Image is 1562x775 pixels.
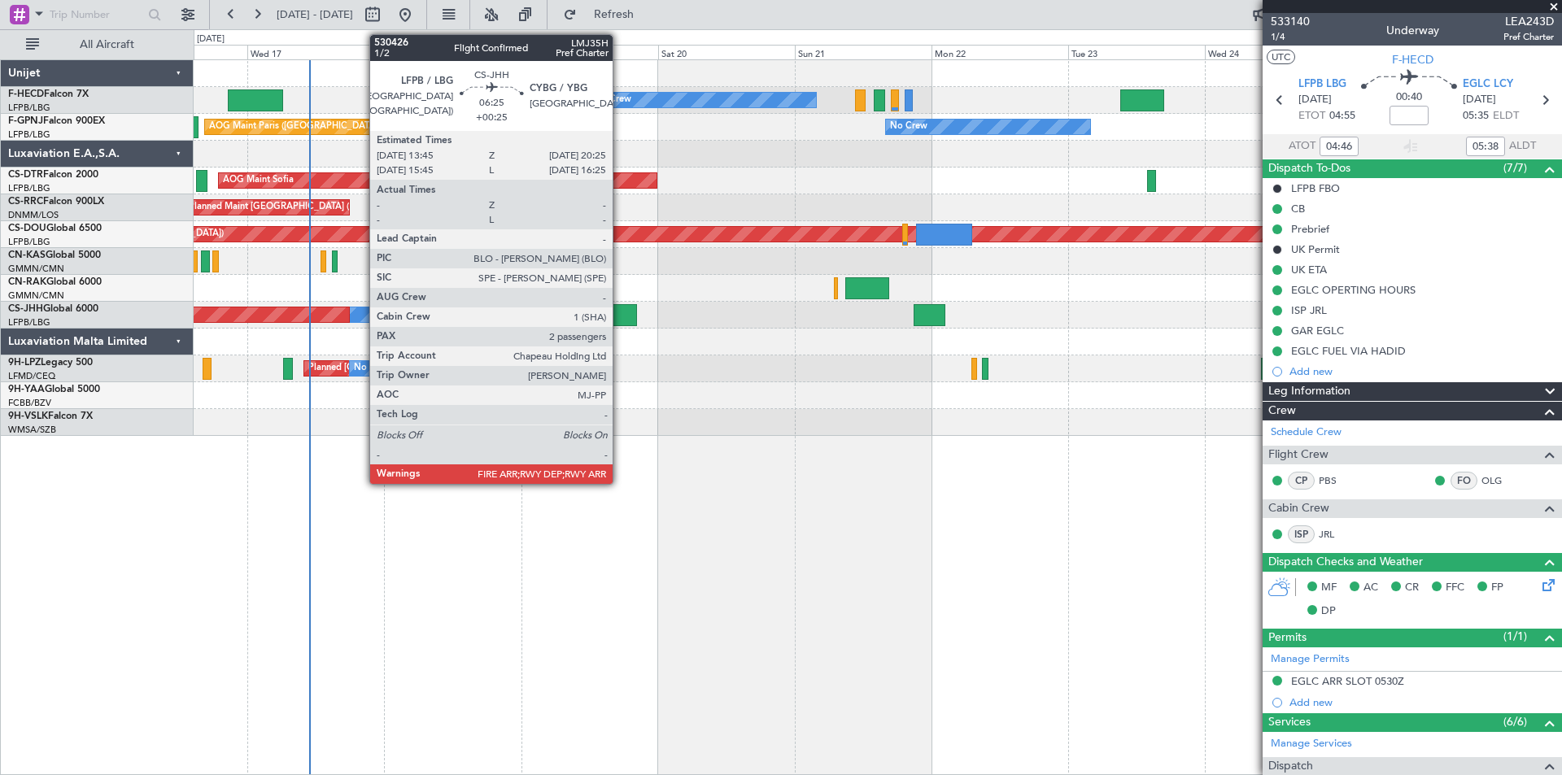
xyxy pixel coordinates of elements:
[1503,628,1527,645] span: (1/1)
[1329,108,1355,124] span: 04:55
[8,170,43,180] span: CS-DTR
[1268,553,1423,572] span: Dispatch Checks and Weather
[1463,76,1513,93] span: EGLC LCY
[1291,324,1344,337] div: GAR EGLC
[795,45,932,59] div: Sun 21
[8,224,102,233] a: CS-DOUGlobal 6500
[223,168,294,193] div: AOG Maint Sofia
[8,236,50,248] a: LFPB/LBG
[1291,263,1327,276] div: UK ETA
[1268,499,1329,518] span: Cabin Crew
[189,195,445,220] div: Planned Maint [GEOGRAPHIC_DATA] ([GEOGRAPHIC_DATA])
[1405,580,1419,596] span: CR
[8,209,59,221] a: DNMM/LOS
[580,9,648,20] span: Refresh
[1503,713,1527,730] span: (6/6)
[247,45,384,59] div: Wed 17
[8,224,46,233] span: CS-DOU
[1446,580,1464,596] span: FFC
[8,370,55,382] a: LFMD/CEQ
[1298,92,1332,108] span: [DATE]
[8,197,43,207] span: CS-RRC
[8,277,46,287] span: CN-RAK
[1291,202,1305,216] div: CB
[1271,425,1342,441] a: Schedule Crew
[42,39,172,50] span: All Aircraft
[1392,51,1433,68] span: F-HECD
[1503,13,1554,30] span: LEA243D
[1291,344,1406,358] div: EGLC FUEL VIA HADID
[8,358,93,368] a: 9H-LPZLegacy 500
[1386,22,1439,39] div: Underway
[1321,580,1337,596] span: MF
[1268,402,1296,420] span: Crew
[1267,50,1295,64] button: UTC
[8,277,102,287] a: CN-RAKGlobal 6000
[8,102,50,114] a: LFPB/LBG
[1321,603,1336,620] span: DP
[594,88,631,112] div: No Crew
[384,45,521,59] div: Thu 18
[1396,89,1422,106] span: 00:40
[1503,30,1554,44] span: Pref Charter
[8,411,48,421] span: 9H-VSLK
[8,316,50,329] a: LFPB/LBG
[1068,45,1205,59] div: Tue 23
[1271,736,1352,752] a: Manage Services
[1271,651,1350,668] a: Manage Permits
[890,115,927,139] div: No Crew
[277,7,353,22] span: [DATE] - [DATE]
[354,356,391,381] div: No Crew
[209,115,380,139] div: AOG Maint Paris ([GEOGRAPHIC_DATA])
[571,88,827,112] div: Planned Maint [GEOGRAPHIC_DATA] ([GEOGRAPHIC_DATA])
[8,197,104,207] a: CS-RRCFalcon 900LX
[1291,222,1329,236] div: Prebrief
[50,2,143,27] input: Trip Number
[658,45,795,59] div: Sat 20
[8,170,98,180] a: CS-DTRFalcon 2000
[521,45,658,59] div: Fri 19
[8,358,41,368] span: 9H-LPZ
[1288,472,1315,490] div: CP
[8,304,43,314] span: CS-JHH
[1363,580,1378,596] span: AC
[1268,446,1329,464] span: Flight Crew
[1268,382,1350,401] span: Leg Information
[1319,473,1355,488] a: PBS
[1503,159,1527,176] span: (7/7)
[1298,108,1325,124] span: ETOT
[1291,283,1416,297] div: EGLC OPERTING HOURS
[8,304,98,314] a: CS-JHHGlobal 6000
[8,263,64,275] a: GMMN/CMN
[1451,472,1477,490] div: FO
[1271,30,1310,44] span: 1/4
[1291,242,1340,256] div: UK Permit
[8,116,43,126] span: F-GPNJ
[1320,137,1359,156] input: --:--
[8,424,56,436] a: WMSA/SZB
[8,128,50,141] a: LFPB/LBG
[1291,303,1327,317] div: ISP JRL
[8,385,45,394] span: 9H-YAA
[1491,580,1503,596] span: FP
[1466,137,1505,156] input: --:--
[1463,92,1496,108] span: [DATE]
[1271,13,1310,30] span: 533140
[932,45,1068,59] div: Mon 22
[8,385,100,394] a: 9H-YAAGlobal 5000
[1289,695,1554,709] div: Add new
[1319,527,1355,542] a: JRL
[8,116,105,126] a: F-GPNJFalcon 900EX
[1289,138,1315,155] span: ATOT
[1205,45,1342,59] div: Wed 24
[8,250,101,260] a: CN-KASGlobal 5000
[1268,159,1350,178] span: Dispatch To-Dos
[1298,76,1346,93] span: LFPB LBG
[8,250,46,260] span: CN-KAS
[556,2,653,28] button: Refresh
[8,411,93,421] a: 9H-VSLKFalcon 7X
[1289,364,1554,378] div: Add new
[1291,181,1340,195] div: LFPB FBO
[8,89,44,99] span: F-HECD
[8,182,50,194] a: LFPB/LBG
